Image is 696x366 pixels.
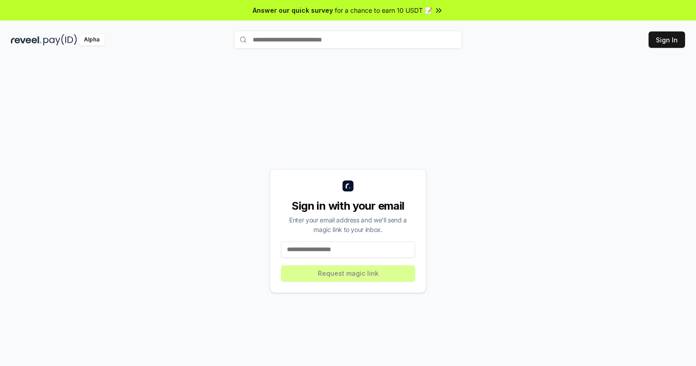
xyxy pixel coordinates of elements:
img: pay_id [43,34,77,46]
img: logo_small [343,180,353,191]
span: Answer our quick survey [253,5,333,15]
div: Sign in with your email [281,199,415,213]
button: Sign In [649,31,685,48]
img: reveel_dark [11,34,42,46]
div: Alpha [79,34,104,46]
div: Enter your email address and we’ll send a magic link to your inbox. [281,215,415,234]
span: for a chance to earn 10 USDT 📝 [335,5,432,15]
